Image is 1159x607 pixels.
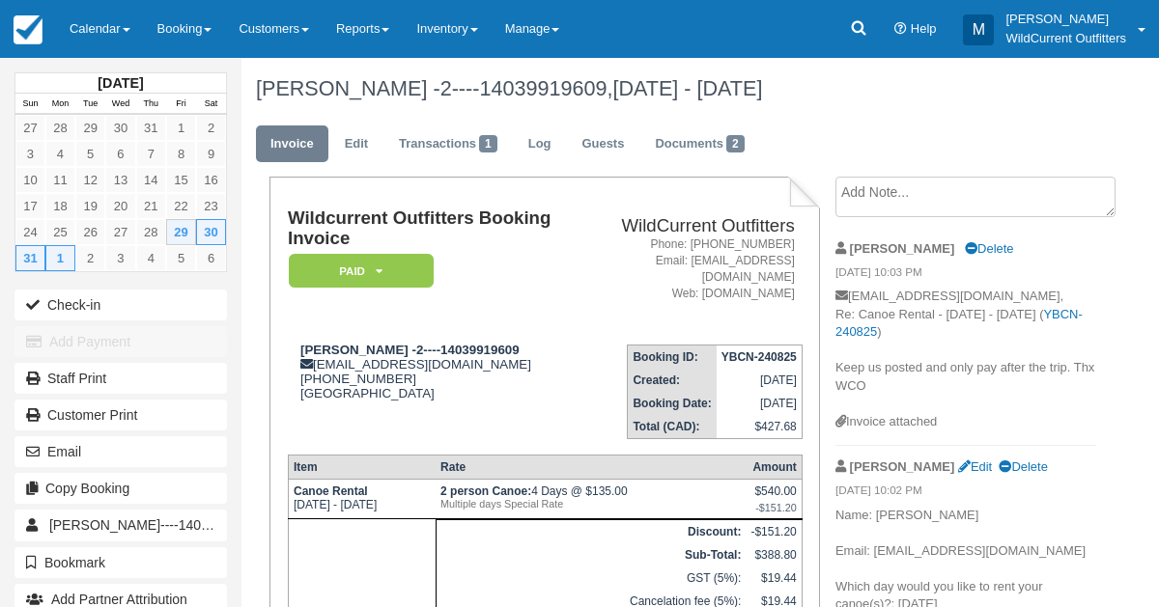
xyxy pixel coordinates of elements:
[105,94,135,115] th: Wed
[746,455,802,480] th: Amount
[294,484,368,498] strong: Canoe Rental
[105,219,135,245] a: 27
[45,94,75,115] th: Mon
[14,15,42,44] img: checkfront-main-nav-mini-logo.png
[436,566,746,590] td: GST (5%):
[75,115,105,141] a: 29
[586,216,795,236] h2: WildCurrent Outfitters
[166,245,196,271] a: 5
[15,219,45,245] a: 24
[330,125,382,163] a: Edit
[1005,10,1126,29] p: [PERSON_NAME]
[75,245,105,271] a: 2
[14,326,227,357] button: Add Payment
[835,288,1096,413] p: [EMAIL_ADDRESS][DOMAIN_NAME], Re: Canoe Rental - [DATE] - [DATE] ( ) Keep us posted and only pay ...
[136,94,166,115] th: Thu
[436,480,746,519] td: 4 Days @ $135.00
[166,94,196,115] th: Fri
[628,415,717,439] th: Total (CAD):
[746,566,802,590] td: $19.44
[15,115,45,141] a: 27
[288,455,436,480] th: Item
[717,392,803,415] td: [DATE]
[612,76,762,100] span: [DATE] - [DATE]
[196,115,226,141] a: 2
[999,459,1047,474] a: Delete
[436,520,746,544] th: Discount:
[136,167,166,193] a: 14
[14,290,227,320] button: Check-in
[750,484,796,513] div: $540.00
[136,115,166,141] a: 31
[14,547,227,578] button: Bookmark
[15,94,45,115] th: Sun
[136,219,166,245] a: 28
[440,498,741,510] em: Multiple days Special Rate
[15,167,45,193] a: 10
[166,167,196,193] a: 15
[436,543,746,566] th: Sub-Total:
[628,345,717,370] th: Booking ID:
[45,193,75,219] a: 18
[136,245,166,271] a: 4
[15,193,45,219] a: 17
[288,480,436,519] td: [DATE] - [DATE]
[75,141,105,167] a: 5
[288,253,427,289] a: Paid
[835,483,1096,504] em: [DATE] 10:02 PM
[514,125,566,163] a: Log
[166,141,196,167] a: 8
[14,400,227,430] a: Customer Print
[45,219,75,245] a: 25
[850,241,955,256] strong: [PERSON_NAME]
[717,369,803,392] td: [DATE]
[196,245,226,271] a: 6
[300,343,520,357] strong: [PERSON_NAME] -2----14039919609
[628,392,717,415] th: Booking Date:
[586,236,795,303] address: Phone: [PHONE_NUMBER] Email: [EMAIL_ADDRESS][DOMAIN_NAME] Web: [DOMAIN_NAME]
[965,241,1013,256] a: Delete
[721,350,797,364] strong: YBCN-240825
[479,135,497,152] span: 1
[75,193,105,219] a: 19
[166,115,196,141] a: 1
[105,245,135,271] a: 3
[911,21,937,36] span: Help
[640,125,758,163] a: Documents2
[166,193,196,219] a: 22
[196,94,226,115] th: Sat
[894,23,907,36] i: Help
[105,115,135,141] a: 30
[1005,29,1126,48] p: WildCurrent Outfitters
[14,510,227,540] a: [PERSON_NAME]----14039919609
[49,517,261,533] span: [PERSON_NAME]----14039919609
[136,193,166,219] a: 21
[750,502,796,513] em: -$151.20
[14,436,227,467] button: Email
[196,219,226,245] a: 30
[75,219,105,245] a: 26
[136,141,166,167] a: 7
[105,167,135,193] a: 13
[835,264,1096,286] em: [DATE] 10:03 PM
[746,543,802,566] td: $388.80
[963,14,994,45] div: M
[105,141,135,167] a: 6
[958,459,992,474] a: Edit
[196,141,226,167] a: 9
[288,208,579,248] h1: Wildcurrent Outfitters Booking Invoice
[14,473,227,504] button: Copy Booking
[45,141,75,167] a: 4
[567,125,638,163] a: Guests
[256,77,1096,100] h1: [PERSON_NAME] -2----14039919609,
[15,141,45,167] a: 3
[628,369,717,392] th: Created:
[45,245,75,271] a: 1
[288,343,579,400] div: [EMAIL_ADDRESS][DOMAIN_NAME] [PHONE_NUMBER] [GEOGRAPHIC_DATA]
[726,135,745,152] span: 2
[166,219,196,245] a: 29
[45,115,75,141] a: 28
[256,125,328,163] a: Invoice
[14,363,227,394] a: Staff Print
[717,415,803,439] td: $427.68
